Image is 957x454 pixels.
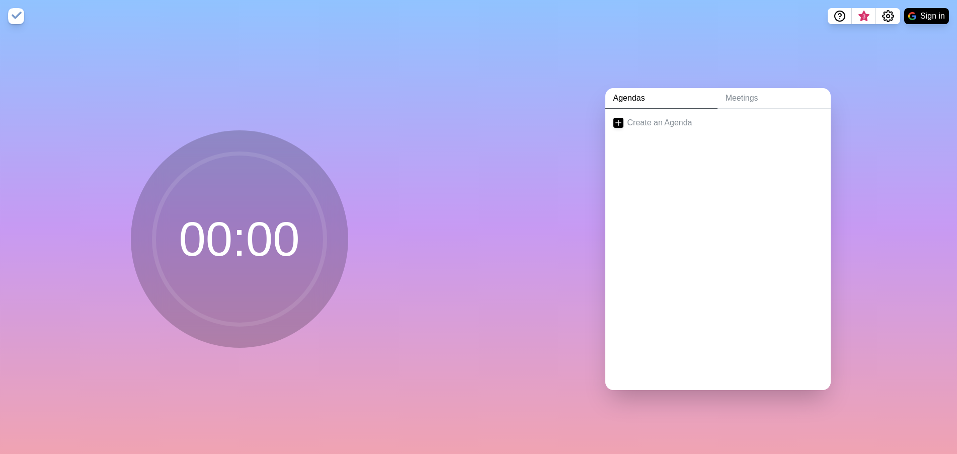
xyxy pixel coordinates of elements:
[605,109,831,137] a: Create an Agenda
[605,88,717,109] a: Agendas
[876,8,900,24] button: Settings
[717,88,831,109] a: Meetings
[860,13,868,21] span: 3
[828,8,852,24] button: Help
[908,12,916,20] img: google logo
[904,8,949,24] button: Sign in
[8,8,24,24] img: timeblocks logo
[852,8,876,24] button: What’s new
